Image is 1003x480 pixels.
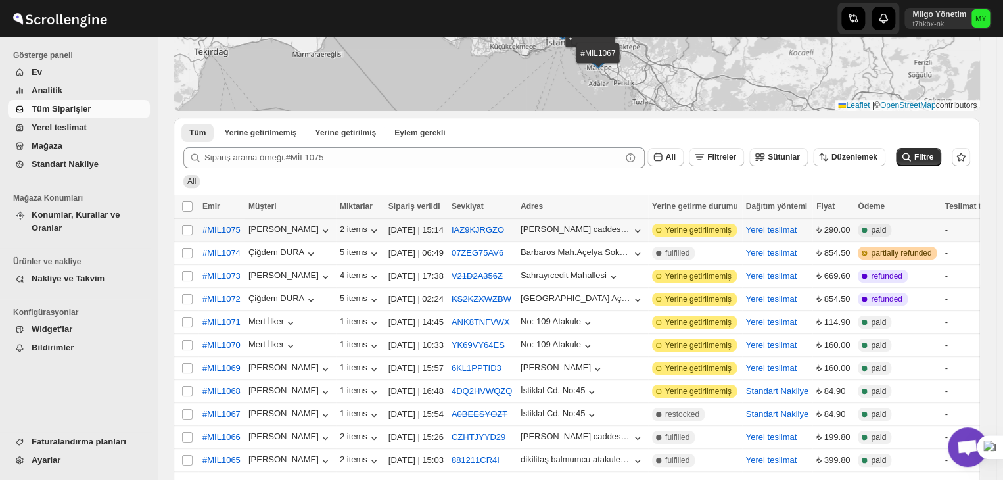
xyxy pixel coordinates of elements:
button: Analitik [8,82,150,100]
button: İstiklal Cd. No:45 [521,385,598,398]
button: #MİL1070 [195,335,248,356]
span: Mağaza [32,141,62,151]
button: Nakliye ve Takvim [8,270,150,288]
span: Faturalandırma planları [32,437,126,446]
button: 2 items [340,224,381,237]
button: 6KL1PPTID3 [452,363,501,373]
span: refunded [871,271,902,281]
div: © contributors [835,100,980,111]
span: Yerel teslimat [32,122,87,132]
button: [GEOGRAPHIC_DATA] Açelya Sokak Ağaoğlu Moontown Sitesi A1-2 Blok D:8 [521,293,644,306]
span: Sevkiyat [452,202,484,211]
span: Filtreler [707,153,736,162]
img: ScrollEngine [11,2,109,35]
button: Çiğdem DURA [248,247,317,260]
button: Yerel teslimat [746,455,797,465]
span: fulfilled [665,248,689,258]
button: 5 items [340,247,381,260]
button: 4DQ2HVWQZQ [452,386,512,396]
div: [GEOGRAPHIC_DATA] Açelya Sokak Ağaoğlu Moontown Sitesi A1-2 Blok D:8 [521,293,631,303]
button: V21D2A356Z [452,271,503,281]
span: Tüm [189,128,206,138]
span: paid [871,386,886,396]
span: Standart Nakliye [32,159,99,169]
span: #MİL1073 [202,270,241,283]
button: 2 items [340,431,381,444]
span: restocked [665,409,699,420]
button: Barbaros Mah.Açelya Sokağı Ağaoğlu Moontown Sitesi A1-2 Blok D:8 [521,247,644,260]
button: Yerel teslimat [746,363,797,373]
div: [DATE] | 15:14 [388,224,444,237]
button: All [181,124,214,142]
span: paid [871,409,886,420]
button: Mert İlker [248,316,297,329]
div: 4 items [340,270,381,283]
button: [PERSON_NAME] caddesi no 79 ulus [521,224,644,237]
button: [PERSON_NAME] [248,431,332,444]
button: Yerel teslimat [746,271,797,281]
span: paid [871,432,886,443]
button: Tüm Siparişler [8,100,150,118]
button: İstiklal Cd. No:45 [521,408,598,421]
p: t7hkbx-nk [912,20,966,28]
div: [DATE] | 06:49 [388,247,444,260]
div: ₺ 669.60 [816,270,850,283]
div: - [945,454,997,467]
span: paid [871,225,886,235]
div: - [945,385,997,398]
div: - [945,316,997,329]
s: KS2KZXWZBW [452,294,511,304]
div: ₺ 854.50 [816,247,850,260]
span: Yerine getirilmemiş [665,363,732,373]
span: Dağıtım yöntemi [746,202,807,211]
span: #MİL1074 [202,247,241,260]
span: Fiyat [816,202,835,211]
button: 1 items [340,408,381,421]
button: IAZ9KJRGZO [452,225,504,235]
span: Düzenlemek [831,153,877,162]
span: Konfigürasyonlar [13,307,151,318]
span: Yerine getirme durumu [652,202,738,211]
span: Yerine getirilmiş [315,128,376,138]
button: User menu [904,8,991,29]
button: Widget'lar [8,320,150,339]
span: Eylem gerekli [394,128,445,138]
button: Konumlar, Kurallar ve Oranlar [8,206,150,237]
span: Ürünler ve nakliye [13,256,151,267]
button: Bildirimler [8,339,150,357]
s: A0BEESYOZT [452,409,507,419]
div: 1 items [340,316,381,329]
span: Nakliye ve Takvim [32,274,105,283]
div: - [945,293,997,306]
p: Milgo Yönetim [912,9,966,20]
span: #MİL1070 [202,339,241,352]
button: [PERSON_NAME] [248,408,332,421]
button: #MİL1073 [195,266,248,287]
div: [DATE] | 02:24 [388,293,444,306]
button: #MİL1067 [195,404,248,425]
div: - [945,408,997,421]
a: Leaflet [838,101,870,110]
div: 1 items [340,362,381,375]
div: [DATE] | 15:54 [388,408,444,421]
input: Sipariş arama örneği.#MİL1075 [204,147,621,168]
button: [PERSON_NAME] [248,270,332,283]
button: [PERSON_NAME] [521,362,604,375]
button: #MİL1071 [195,312,248,333]
text: MY [975,14,987,22]
button: Faturalandırma planları [8,433,150,451]
button: [PERSON_NAME] [248,385,332,398]
div: No: 109 Atakule [521,339,581,349]
button: Çiğdem DURA [248,293,317,306]
span: Yerine getirilmemiş [665,340,732,350]
div: - [945,431,997,444]
span: Müşteri [248,202,277,211]
div: 1 items [340,385,381,398]
button: [PERSON_NAME] [248,454,332,468]
span: fulfilled [665,455,689,466]
button: [PERSON_NAME] [248,224,332,237]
